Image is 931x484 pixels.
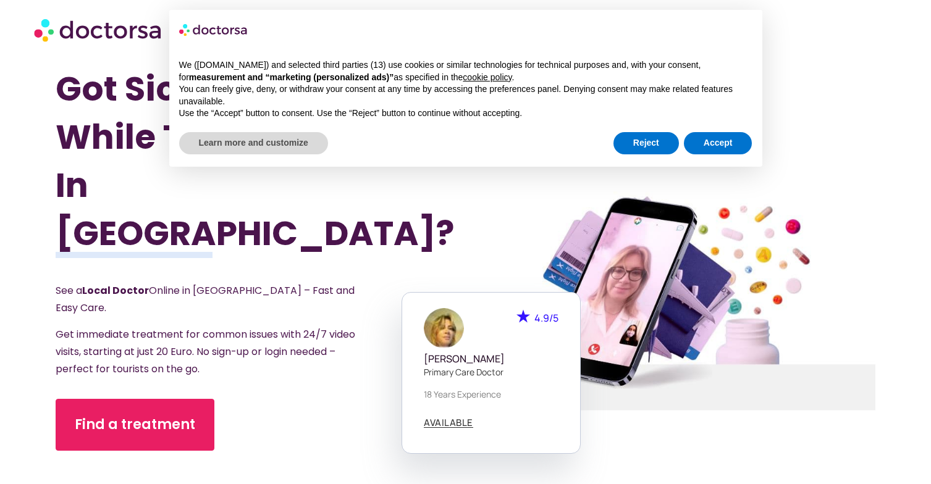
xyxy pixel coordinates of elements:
strong: measurement and “marketing (personalized ads)” [189,72,394,82]
span: AVAILABLE [424,418,473,427]
span: Get immediate treatment for common issues with 24/7 video visits, starting at just 20 Euro. No si... [56,327,355,376]
p: Primary care doctor [424,365,558,378]
p: Use the “Accept” button to consent. Use the “Reject” button to continue without accepting. [179,107,752,120]
a: cookie policy [463,72,512,82]
strong: Local Doctor [82,283,149,298]
p: You can freely give, deny, or withdraw your consent at any time by accessing the preferences pane... [179,83,752,107]
p: 18 years experience [424,388,558,401]
h1: Got Sick While Traveling In [GEOGRAPHIC_DATA]? [56,65,404,257]
a: Find a treatment [56,399,214,451]
button: Learn more and customize [179,132,328,154]
a: AVAILABLE [424,418,473,428]
span: 4.9/5 [534,311,558,325]
img: logo [179,20,248,40]
span: Find a treatment [75,415,195,435]
p: We ([DOMAIN_NAME]) and selected third parties (13) use cookies or similar technologies for techni... [179,59,752,83]
button: Reject [613,132,679,154]
h5: [PERSON_NAME] [424,353,558,365]
span: See a Online in [GEOGRAPHIC_DATA] – Fast and Easy Care. [56,283,355,315]
button: Accept [684,132,752,154]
